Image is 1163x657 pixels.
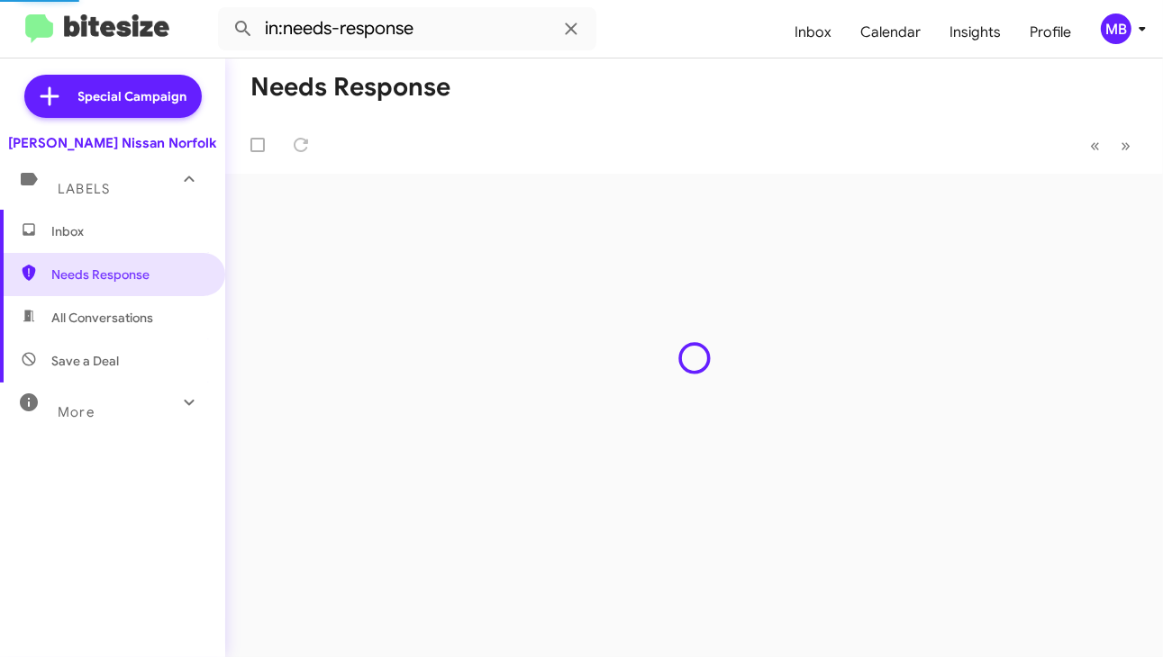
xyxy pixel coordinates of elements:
span: « [1090,134,1100,157]
span: Special Campaign [78,87,187,105]
a: Profile [1015,6,1086,58]
div: MB [1101,13,1131,44]
span: More [58,404,95,420]
button: Next [1110,127,1141,164]
a: Special Campaign [24,75,202,118]
span: Needs Response [51,265,204,283]
span: » [1121,134,1131,157]
a: Inbox [780,6,846,58]
nav: Page navigation example [1080,127,1141,164]
span: Inbox [51,222,204,240]
input: Search [218,7,596,50]
span: All Conversations [51,309,153,327]
a: Insights [935,6,1015,58]
span: Save a Deal [51,352,119,370]
button: MB [1086,13,1143,44]
span: Labels [58,181,110,197]
h1: Needs Response [250,73,450,102]
div: [PERSON_NAME] Nissan Norfolk [9,134,217,152]
button: Previous [1079,127,1111,164]
a: Calendar [846,6,935,58]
